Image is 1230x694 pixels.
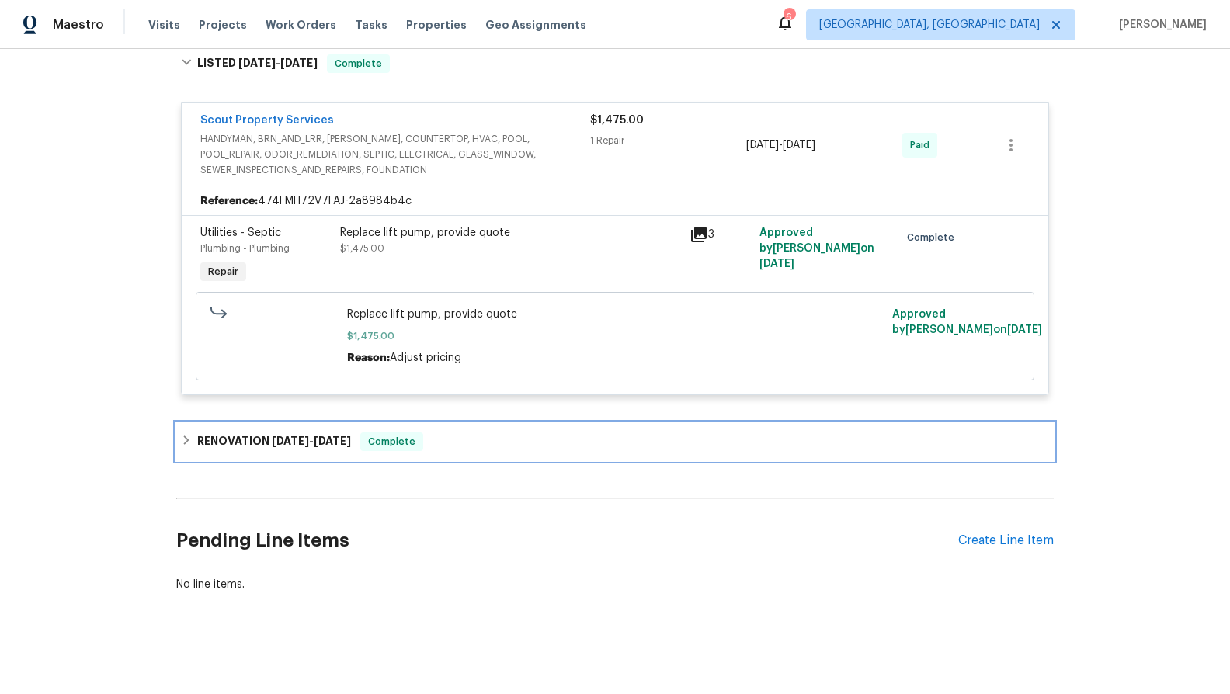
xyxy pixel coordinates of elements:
span: Complete [362,434,422,449]
span: Work Orders [266,17,336,33]
span: - [746,137,815,153]
span: Tasks [355,19,387,30]
span: - [238,57,318,68]
h2: Pending Line Items [176,505,958,577]
span: Adjust pricing [390,352,461,363]
span: HANDYMAN, BRN_AND_LRR, [PERSON_NAME], COUNTERTOP, HVAC, POOL, POOL_REPAIR, ODOR_REMEDIATION, SEPT... [200,131,590,178]
span: Complete [328,56,388,71]
span: Visits [148,17,180,33]
span: [DATE] [280,57,318,68]
span: Complete [907,230,961,245]
h6: LISTED [197,54,318,73]
span: Approved by [PERSON_NAME] on [892,309,1042,335]
span: [DATE] [314,435,351,446]
div: LISTED [DATE]-[DATE]Complete [176,39,1054,88]
h6: RENOVATION [197,432,351,451]
span: [DATE] [238,57,276,68]
span: $1,475.00 [347,328,884,344]
a: Scout Property Services [200,115,334,126]
span: $1,475.00 [340,244,384,253]
span: Maestro [53,17,104,33]
span: Replace lift pump, provide quote [347,307,884,322]
span: $1,475.00 [590,115,644,126]
div: Create Line Item [958,533,1054,548]
span: [PERSON_NAME] [1113,17,1207,33]
span: Repair [202,264,245,279]
span: Projects [199,17,247,33]
span: [DATE] [783,140,815,151]
div: 3 [690,225,750,244]
span: - [272,435,351,446]
div: Replace lift pump, provide quote [340,225,680,241]
div: 1 Repair [590,133,746,148]
span: Utilities - Septic [200,227,281,238]
div: RENOVATION [DATE]-[DATE]Complete [176,423,1054,460]
div: No line items. [176,577,1054,592]
span: Paid [910,137,936,153]
span: Approved by [PERSON_NAME] on [759,227,874,269]
span: [DATE] [1007,324,1042,335]
div: 6 [784,9,794,25]
span: [DATE] [759,259,794,269]
div: 474FMH72V7FAJ-2a8984b4c [182,187,1048,215]
span: Plumbing - Plumbing [200,244,290,253]
span: [DATE] [272,435,309,446]
span: [DATE] [746,140,779,151]
b: Reference: [200,193,258,209]
span: Properties [406,17,467,33]
span: Reason: [347,352,390,363]
span: Geo Assignments [485,17,586,33]
span: [GEOGRAPHIC_DATA], [GEOGRAPHIC_DATA] [819,17,1040,33]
